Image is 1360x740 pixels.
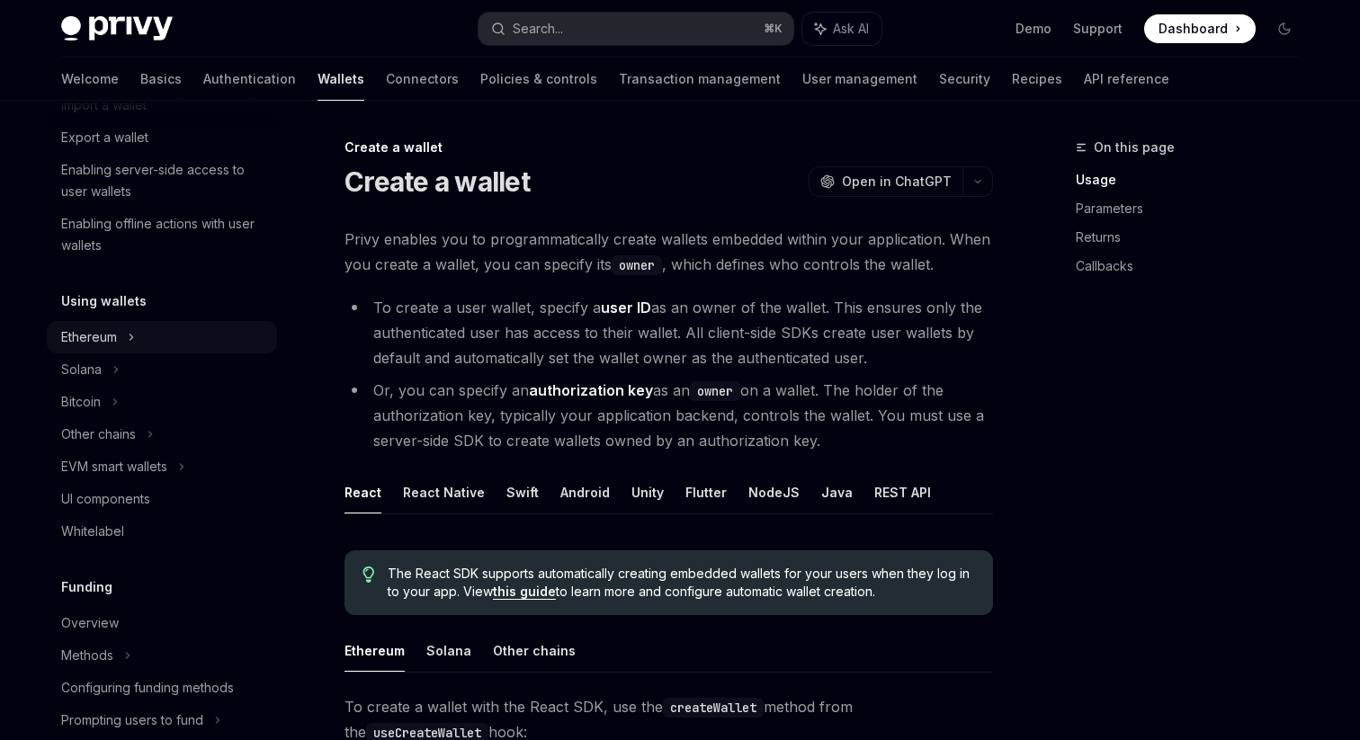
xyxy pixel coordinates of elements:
[685,471,727,513] button: Flutter
[318,58,364,101] a: Wallets
[344,629,405,672] button: Ethereum
[1076,194,1313,223] a: Parameters
[61,391,101,413] div: Bitcoin
[1159,20,1228,38] span: Dashboard
[1094,137,1175,158] span: On this page
[61,488,150,510] div: UI components
[61,127,148,148] div: Export a wallet
[388,565,975,601] span: The React SDK supports automatically creating embedded wallets for your users when they log in to...
[1073,20,1123,38] a: Support
[1076,223,1313,252] a: Returns
[1084,58,1169,101] a: API reference
[362,566,375,583] svg: Tip
[47,607,277,639] a: Overview
[874,471,931,513] button: REST API
[939,58,990,101] a: Security
[61,645,113,666] div: Methods
[61,326,117,348] div: Ethereum
[513,18,563,40] div: Search...
[663,698,764,718] code: createWallet
[47,121,277,154] a: Export a wallet
[344,471,381,513] button: React
[344,378,993,453] li: Or, you can specify an as an on a wallet. The holder of the authorization key, typically your app...
[1270,14,1299,43] button: Toggle dark mode
[802,58,917,101] a: User management
[61,709,203,731] div: Prompting users to fund
[493,584,556,600] a: this guide
[809,166,962,197] button: Open in ChatGPT
[203,58,296,101] a: Authentication
[386,58,459,101] a: Connectors
[344,138,993,156] div: Create a wallet
[764,22,783,36] span: ⌘ K
[61,58,119,101] a: Welcome
[61,612,119,634] div: Overview
[833,20,869,38] span: Ask AI
[61,677,234,699] div: Configuring funding methods
[61,213,266,256] div: Enabling offline actions with user wallets
[344,295,993,370] li: To create a user wallet, specify a as an owner of the wallet. This ensures only the authenticated...
[1144,14,1256,43] a: Dashboard
[426,629,471,672] button: Solana
[612,255,662,275] code: owner
[61,456,167,477] div: EVM smart wallets
[842,173,952,191] span: Open in ChatGPT
[506,471,539,513] button: Swift
[748,471,800,513] button: NodeJS
[47,672,277,704] a: Configuring funding methods
[61,16,173,41] img: dark logo
[47,483,277,515] a: UI components
[479,13,793,45] button: Search...⌘K
[140,58,182,101] a: Basics
[1016,20,1051,38] a: Demo
[47,154,277,208] a: Enabling server-side access to user wallets
[344,227,993,277] span: Privy enables you to programmatically create wallets embedded within your application. When you c...
[1076,165,1313,194] a: Usage
[821,471,853,513] button: Java
[619,58,781,101] a: Transaction management
[560,471,610,513] button: Android
[61,576,112,598] h5: Funding
[47,208,277,262] a: Enabling offline actions with user wallets
[61,159,266,202] div: Enabling server-side access to user wallets
[61,423,136,445] div: Other chains
[344,165,530,198] h1: Create a wallet
[1076,252,1313,281] a: Callbacks
[47,515,277,548] a: Whitelabel
[529,381,653,399] strong: authorization key
[480,58,597,101] a: Policies & controls
[61,290,147,312] h5: Using wallets
[802,13,881,45] button: Ask AI
[631,471,664,513] button: Unity
[1012,58,1062,101] a: Recipes
[403,471,485,513] button: React Native
[61,359,102,380] div: Solana
[493,629,576,672] button: Other chains
[601,299,651,317] strong: user ID
[61,521,124,542] div: Whitelabel
[690,381,740,401] code: owner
